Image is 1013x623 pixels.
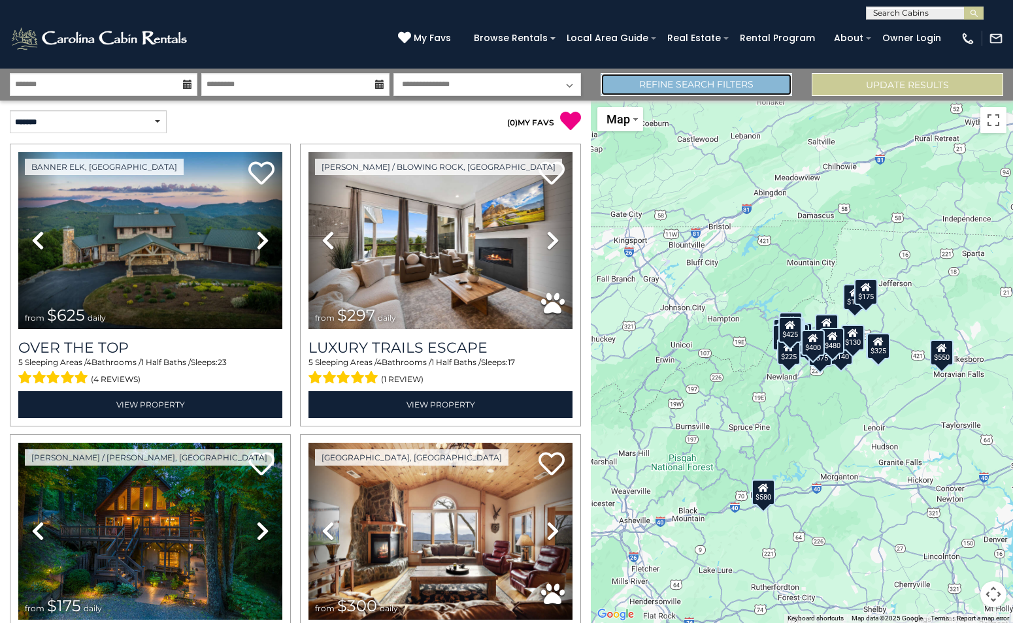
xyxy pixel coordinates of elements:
[91,371,141,388] span: (4 reviews)
[88,313,106,323] span: daily
[752,479,775,505] div: $580
[141,357,191,367] span: 1 Half Baths /
[854,279,878,305] div: $175
[560,28,655,48] a: Local Area Guide
[733,28,822,48] a: Rental Program
[778,317,802,343] div: $425
[308,339,573,357] a: Luxury Trails Escape
[315,313,335,323] span: from
[308,357,573,388] div: Sleeping Areas / Bathrooms / Sleeps:
[601,73,792,96] a: Refine Search Filters
[381,371,423,388] span: (1 review)
[661,28,727,48] a: Real Estate
[337,306,375,325] span: $297
[815,314,839,340] div: $349
[980,107,1006,133] button: Toggle fullscreen view
[248,160,274,188] a: Add to favorites
[597,107,643,131] button: Change map style
[18,339,282,357] a: Over The Top
[507,118,518,127] span: ( )
[10,25,191,52] img: White-1-2.png
[507,118,554,127] a: (0)MY FAVS
[398,31,454,46] a: My Favs
[821,328,844,354] div: $480
[18,443,282,620] img: thumbnail_168627805.jpeg
[989,31,1003,46] img: mail-regular-white.png
[957,615,1009,622] a: Report a map error
[376,357,382,367] span: 4
[337,596,377,615] span: $300
[315,603,335,613] span: from
[86,357,91,367] span: 4
[25,159,184,175] a: Banner Elk, [GEOGRAPHIC_DATA]
[308,152,573,329] img: thumbnail_168695581.jpeg
[594,606,637,623] a: Open this area in Google Maps (opens a new window)
[772,325,796,351] div: $230
[539,451,565,479] a: Add to favorites
[930,340,954,366] div: $550
[827,28,870,48] a: About
[778,339,801,365] div: $225
[47,306,85,325] span: $625
[431,357,481,367] span: 1 Half Baths /
[18,357,282,388] div: Sleeping Areas / Bathrooms / Sleeps:
[378,313,396,323] span: daily
[801,330,825,356] div: $400
[218,357,227,367] span: 23
[380,603,398,613] span: daily
[25,603,44,613] span: from
[961,31,975,46] img: phone-regular-white.png
[931,615,949,622] a: Terms
[308,391,573,418] a: View Property
[980,581,1006,607] button: Map camera controls
[25,313,44,323] span: from
[508,357,515,367] span: 17
[510,118,515,127] span: 0
[414,31,451,45] span: My Favs
[25,449,274,466] a: [PERSON_NAME] / [PERSON_NAME], [GEOGRAPHIC_DATA]
[852,615,923,622] span: Map data ©2025 Google
[841,325,865,351] div: $130
[315,159,562,175] a: [PERSON_NAME] / Blowing Rock, [GEOGRAPHIC_DATA]
[606,112,630,126] span: Map
[773,319,797,345] div: $290
[467,28,554,48] a: Browse Rentals
[84,603,102,613] span: daily
[18,391,282,418] a: View Property
[594,606,637,623] img: Google
[779,312,803,338] div: $125
[788,614,844,623] button: Keyboard shortcuts
[18,152,282,329] img: thumbnail_167153549.jpeg
[867,333,890,359] div: $325
[308,443,573,620] img: thumbnail_163477009.jpeg
[843,284,867,310] div: $175
[876,28,948,48] a: Owner Login
[18,357,23,367] span: 5
[47,596,81,615] span: $175
[315,449,508,466] a: [GEOGRAPHIC_DATA], [GEOGRAPHIC_DATA]
[812,73,1003,96] button: Update Results
[308,357,313,367] span: 5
